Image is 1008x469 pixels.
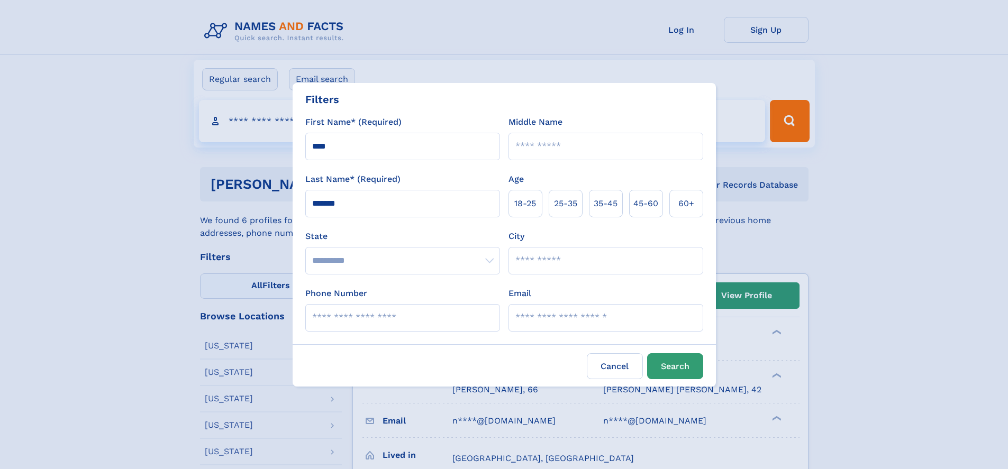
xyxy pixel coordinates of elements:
[305,287,367,300] label: Phone Number
[305,91,339,107] div: Filters
[633,197,658,210] span: 45‑60
[305,116,402,128] label: First Name* (Required)
[514,197,536,210] span: 18‑25
[594,197,617,210] span: 35‑45
[305,230,500,243] label: State
[647,353,703,379] button: Search
[587,353,643,379] label: Cancel
[678,197,694,210] span: 60+
[508,230,524,243] label: City
[508,173,524,186] label: Age
[508,116,562,128] label: Middle Name
[305,173,401,186] label: Last Name* (Required)
[554,197,577,210] span: 25‑35
[508,287,531,300] label: Email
